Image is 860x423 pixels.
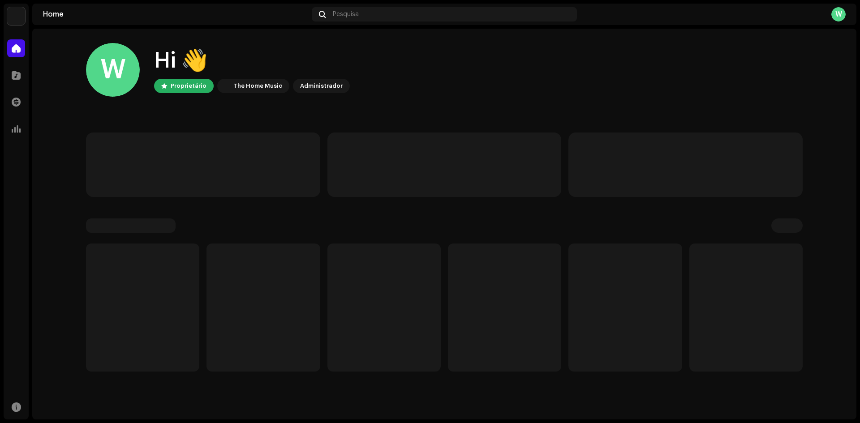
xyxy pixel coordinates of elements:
[7,7,25,25] img: c86870aa-2232-4ba3-9b41-08f587110171
[154,47,350,75] div: Hi 👋
[86,43,140,97] div: W
[43,11,308,18] div: Home
[171,81,206,91] div: Proprietário
[300,81,343,91] div: Administrador
[219,81,230,91] img: c86870aa-2232-4ba3-9b41-08f587110171
[831,7,846,21] div: W
[233,81,282,91] div: The Home Music
[333,11,359,18] span: Pesquisa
